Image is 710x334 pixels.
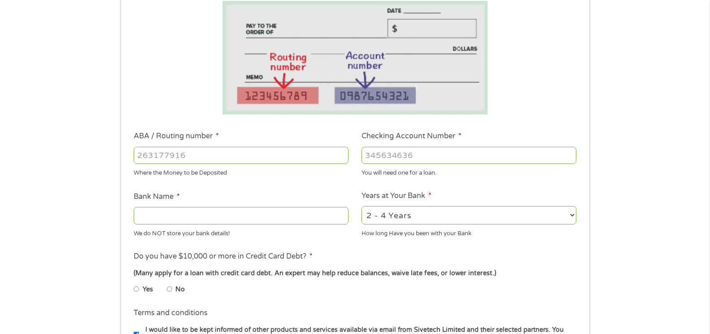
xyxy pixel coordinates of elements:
[175,285,185,294] label: No
[134,132,219,141] label: ABA / Routing number
[143,285,153,294] label: Yes
[362,166,576,178] div: You will need one for a loan.
[362,226,576,238] div: How long Have you been with your Bank
[134,147,348,164] input: 263177916
[134,226,348,238] div: We do NOT store your bank details!
[134,252,313,261] label: Do you have $10,000 or more in Credit Card Debt?
[134,308,208,318] label: Terms and conditions
[362,191,431,201] label: Years at Your Bank
[134,192,180,202] label: Bank Name
[134,166,348,178] div: Where the Money to be Deposited
[222,1,488,114] img: Routing number location
[362,132,462,141] label: Checking Account Number
[362,147,576,164] input: 345634636
[134,268,576,278] div: (Many apply for a loan with credit card debt. An expert may help reduce balances, waive late fees...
